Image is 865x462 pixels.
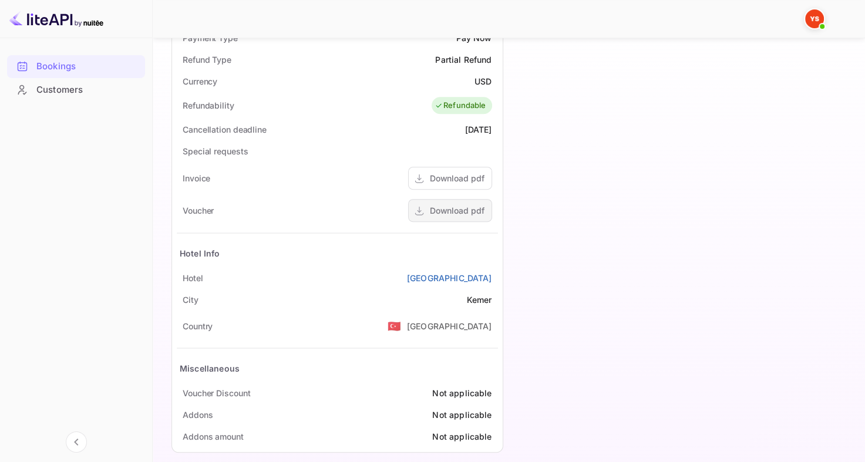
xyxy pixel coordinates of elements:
[432,409,492,421] div: Not applicable
[183,123,267,136] div: Cancellation deadline
[36,83,139,97] div: Customers
[7,55,145,77] a: Bookings
[805,9,824,28] img: Yandex Support
[435,100,486,112] div: Refundable
[435,53,492,66] div: Partial Refund
[183,387,250,399] div: Voucher Discount
[432,430,492,443] div: Not applicable
[183,145,248,157] div: Special requests
[183,204,214,217] div: Voucher
[430,172,484,184] div: Download pdf
[430,204,484,217] div: Download pdf
[183,172,210,184] div: Invoice
[467,294,492,306] div: Kemer
[183,320,213,332] div: Country
[9,9,103,28] img: LiteAPI logo
[407,320,492,332] div: [GEOGRAPHIC_DATA]
[183,75,217,87] div: Currency
[183,294,198,306] div: City
[183,99,234,112] div: Refundability
[474,75,492,87] div: USD
[180,247,220,259] div: Hotel Info
[7,55,145,78] div: Bookings
[388,315,401,336] span: United States
[183,409,213,421] div: Addons
[36,60,139,73] div: Bookings
[7,79,145,102] div: Customers
[183,272,203,284] div: Hotel
[7,79,145,100] a: Customers
[183,53,231,66] div: Refund Type
[180,362,240,375] div: Miscellaneous
[465,123,492,136] div: [DATE]
[407,272,492,284] a: [GEOGRAPHIC_DATA]
[66,431,87,453] button: Collapse navigation
[432,387,492,399] div: Not applicable
[183,430,244,443] div: Addons amount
